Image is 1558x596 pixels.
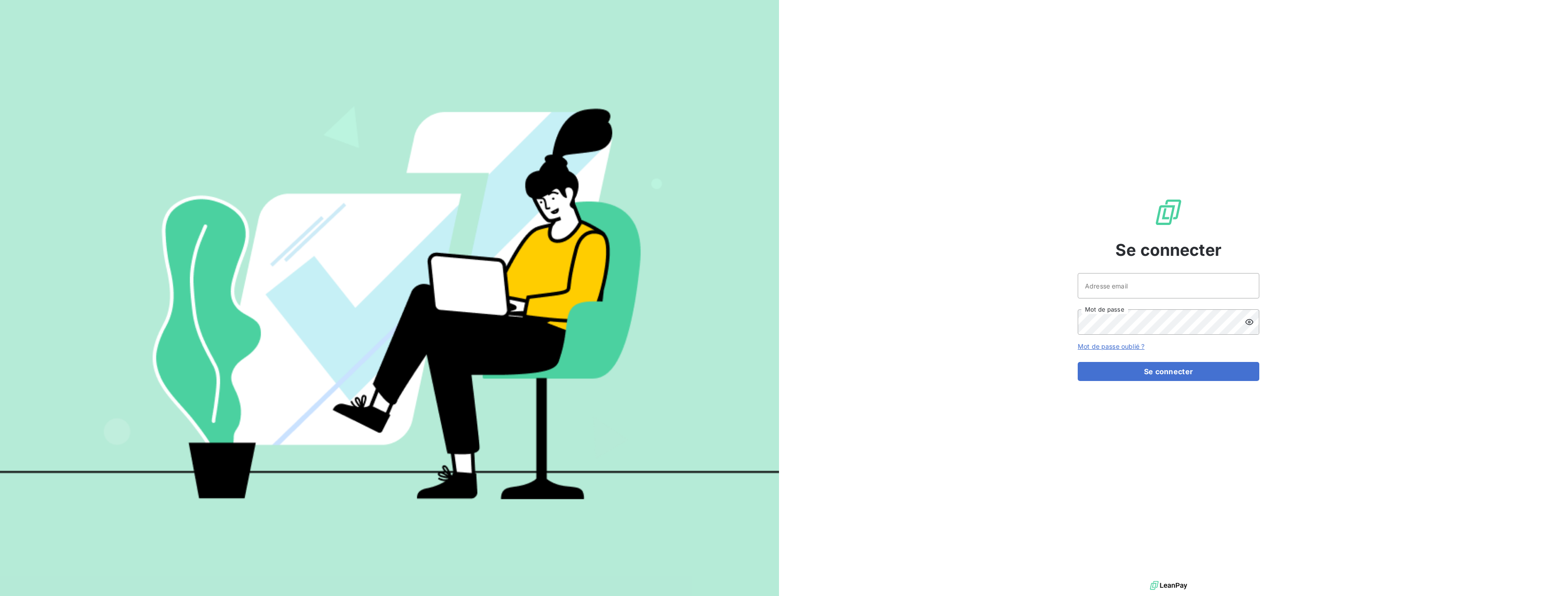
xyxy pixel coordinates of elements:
input: placeholder [1078,273,1259,298]
button: Se connecter [1078,362,1259,381]
span: Se connecter [1115,238,1222,262]
a: Mot de passe oublié ? [1078,342,1144,350]
img: logo [1150,579,1187,592]
img: Logo LeanPay [1154,198,1183,227]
